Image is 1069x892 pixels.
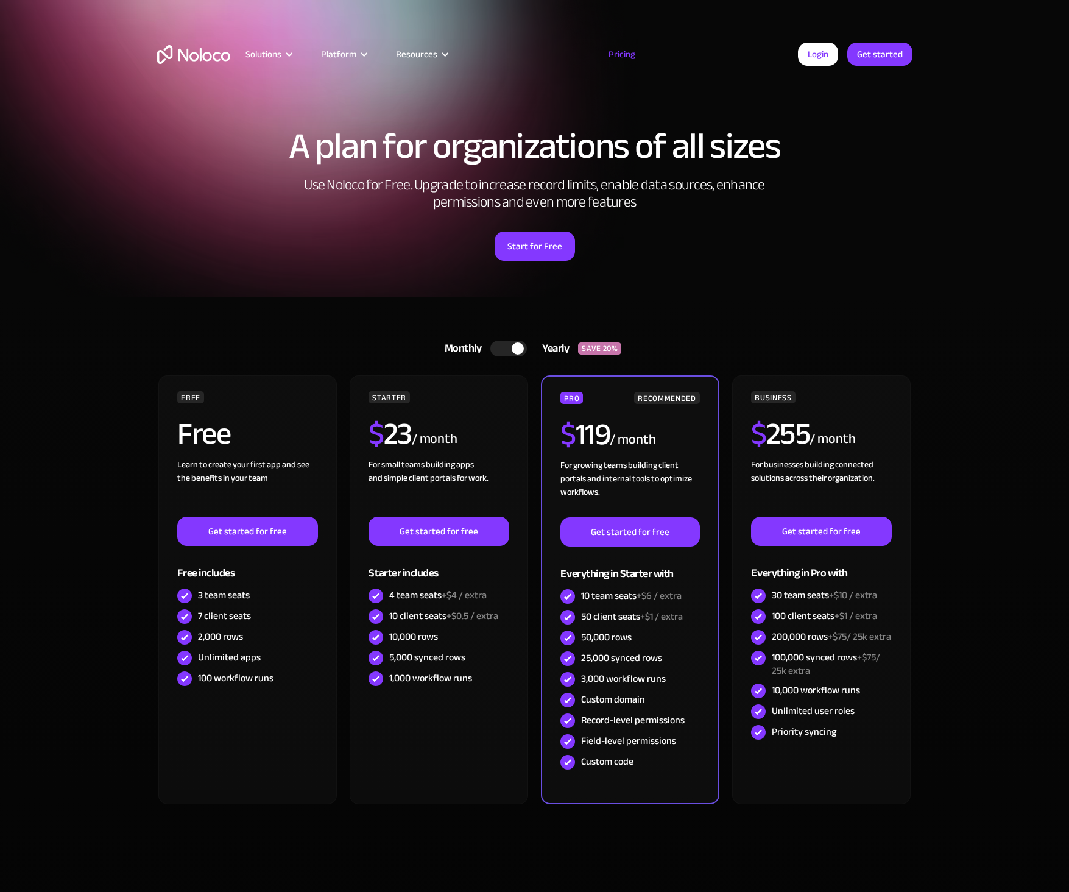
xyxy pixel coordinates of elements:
a: home [157,45,230,64]
div: Everything in Starter with [560,547,699,586]
span: $ [751,405,766,462]
div: Resources [396,46,437,62]
h2: Free [177,419,230,449]
div: 50 client seats [581,610,683,623]
span: +$1 / extra [640,607,683,626]
div: 7 client seats [198,609,251,623]
div: Unlimited apps [198,651,261,664]
div: Custom code [581,755,633,768]
span: $ [369,405,384,462]
div: Field-level permissions [581,734,676,748]
div: 100 workflow runs [198,671,273,685]
div: 200,000 rows [772,630,891,643]
div: Record-level permissions [581,713,685,727]
span: +$4 / extra [442,586,487,604]
h1: A plan for organizations of all sizes [157,128,912,165]
div: 10,000 workflow runs [772,684,860,697]
a: Get started for free [369,517,509,546]
div: 25,000 synced rows [581,651,662,665]
h2: 23 [369,419,412,449]
div: Platform [306,46,381,62]
a: Get started for free [560,517,699,547]
a: Start for Free [495,232,575,261]
div: 1,000 workflow runs [389,671,472,685]
div: 30 team seats [772,589,877,602]
div: 10,000 rows [389,630,438,643]
h2: Use Noloco for Free. Upgrade to increase record limits, enable data sources, enhance permissions ... [291,177,778,211]
div: / month [412,430,457,449]
div: / month [810,430,855,449]
div: Starter includes [369,546,509,586]
div: 2,000 rows [198,630,243,643]
h2: 255 [751,419,810,449]
h2: 119 [560,419,610,450]
div: Unlimited user roles [772,704,855,718]
a: Pricing [593,46,651,62]
div: SAVE 20% [578,342,621,355]
span: +$75/ 25k extra [828,628,891,646]
div: PRO [560,392,583,404]
span: $ [560,406,576,463]
div: 4 team seats [389,589,487,602]
div: For businesses building connected solutions across their organization. ‍ [751,458,891,517]
span: +$6 / extra [637,587,682,605]
div: Custom domain [581,693,645,706]
div: Resources [381,46,462,62]
div: 5,000 synced rows [389,651,465,664]
div: Platform [321,46,356,62]
a: Get started [847,43,912,66]
a: Login [798,43,838,66]
a: Get started for free [177,517,317,546]
span: +$0.5 / extra [446,607,498,625]
div: / month [610,430,655,450]
div: 100 client seats [772,609,877,623]
div: Learn to create your first app and see the benefits in your team ‍ [177,458,317,517]
div: Solutions [245,46,281,62]
div: 100,000 synced rows [772,651,891,678]
div: 10 client seats [389,609,498,623]
div: For growing teams building client portals and internal tools to optimize workflows. [560,459,699,517]
div: FREE [177,391,204,403]
span: +$75/ 25k extra [772,648,880,680]
div: BUSINESS [751,391,795,403]
div: Free includes [177,546,317,586]
div: Priority syncing [772,725,836,738]
span: +$10 / extra [829,586,877,604]
div: Solutions [230,46,306,62]
div: Everything in Pro with [751,546,891,586]
a: Get started for free [751,517,891,546]
div: 10 team seats [581,589,682,603]
div: Yearly [527,339,578,358]
div: 50,000 rows [581,631,632,644]
div: RECOMMENDED [634,392,699,404]
div: For small teams building apps and simple client portals for work. ‍ [369,458,509,517]
div: 3 team seats [198,589,250,602]
div: Monthly [429,339,491,358]
span: +$1 / extra [834,607,877,625]
div: 3,000 workflow runs [581,672,666,685]
div: STARTER [369,391,409,403]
